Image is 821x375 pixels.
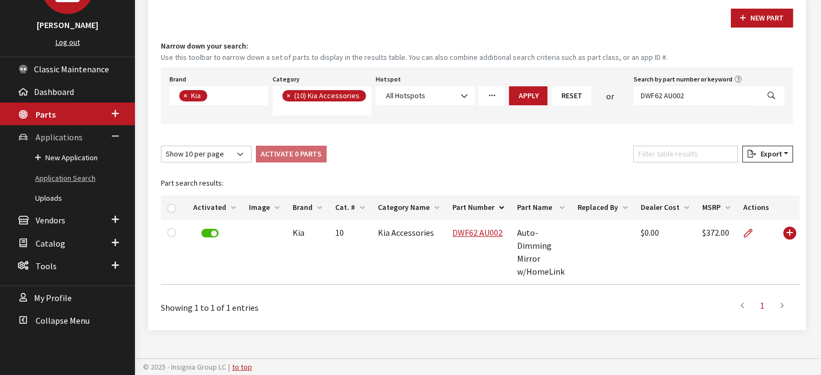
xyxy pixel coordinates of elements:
th: Cat. #: activate to sort column ascending [329,195,371,220]
span: Export [756,149,782,159]
th: Category Name: activate to sort column ascending [371,195,446,220]
h3: [PERSON_NAME] [11,18,124,31]
span: | [228,362,230,372]
th: Brand: activate to sort column ascending [286,195,329,220]
label: Deactivate Part [201,229,219,237]
button: Remove item [179,90,190,101]
button: Remove item [282,90,293,101]
span: Collapse Menu [36,315,90,326]
input: Filter table results [633,146,738,162]
caption: Part search results: [161,171,799,195]
h4: Narrow down your search: [161,40,793,52]
span: All Hotspots [383,90,467,101]
button: New Part [731,9,793,28]
span: Dashboard [34,86,74,97]
td: Kia Accessories [371,220,446,285]
span: (10) Kia Accessories [293,91,362,100]
span: × [287,91,290,100]
a: to top [232,362,252,372]
th: Actions [737,195,776,220]
a: DWF62 AU002 [452,227,503,238]
li: Kia [179,90,207,101]
textarea: Search [210,92,216,101]
span: × [184,91,187,100]
a: 1 [752,295,772,316]
th: Replaced By: activate to sort column ascending [571,195,634,220]
div: Showing 1 to 1 of 1 entries [161,294,417,314]
span: My Profile [34,292,72,303]
button: Reset [552,86,591,105]
span: Vendors [36,215,65,226]
a: More Filters [479,86,505,105]
td: $372.00 [696,220,737,285]
th: Part Name: activate to sort column ascending [511,195,571,220]
button: Export [742,146,793,162]
div: or [591,90,629,103]
span: Select a Brand [169,86,268,105]
td: Kia [286,220,329,285]
span: © 2025 - Insignia Group LC [143,362,226,372]
label: Brand [169,74,186,84]
th: Dealer Cost: activate to sort column ascending [634,195,696,220]
span: All Hotspots [386,91,425,100]
span: All Hotspots [376,86,474,105]
label: Category [273,74,300,84]
th: Activated: activate to sort column ascending [187,195,242,220]
th: Part Number: activate to sort column descending [446,195,511,220]
textarea: Search [282,105,288,115]
span: Catalog [36,238,65,249]
button: Search [758,86,784,105]
td: Use Enter key to show more/less [776,220,799,285]
label: Search by part number or keyword [634,74,732,84]
input: Search [634,86,759,105]
small: Use this toolbar to narrow down a set of parts to display in the results table. You can also comb... [161,52,793,63]
th: Image: activate to sort column ascending [242,195,286,220]
label: Hotspot [376,74,401,84]
span: Kia [190,91,203,100]
td: 10 [329,220,371,285]
span: Tools [36,261,57,271]
span: Applications [36,132,83,142]
td: $0.00 [634,220,696,285]
a: Edit Part [743,220,762,247]
a: Log out [56,37,80,47]
span: Parts [36,109,56,120]
span: Classic Maintenance [34,64,109,74]
th: MSRP: activate to sort column ascending [696,195,737,220]
td: Auto-Dimming Mirror w/HomeLink [511,220,571,285]
button: Apply [509,86,547,105]
li: (10) Kia Accessories [282,90,366,101]
span: Select a Category [273,86,371,115]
